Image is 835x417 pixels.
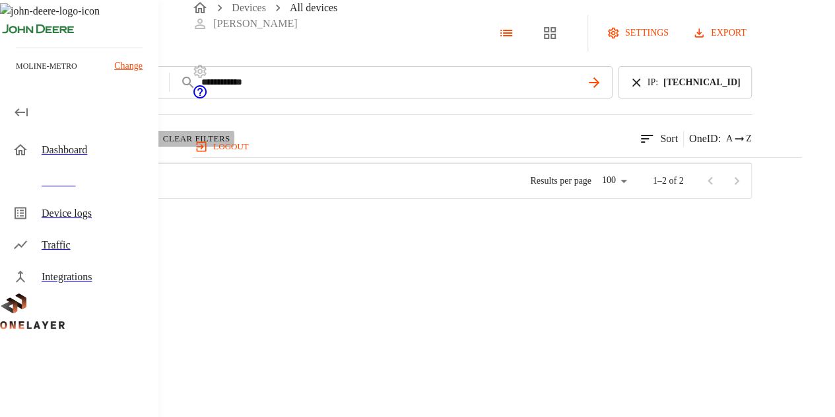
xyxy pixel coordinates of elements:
button: logout [192,136,253,157]
div: 100 [597,171,632,190]
p: [PERSON_NAME] [213,16,297,32]
a: logout [192,136,801,157]
span: Support Portal [192,91,208,102]
p: 1–2 of 2 [653,174,684,188]
a: onelayer-support [192,91,208,102]
a: Devices [232,2,266,13]
p: Results per page [530,174,591,188]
